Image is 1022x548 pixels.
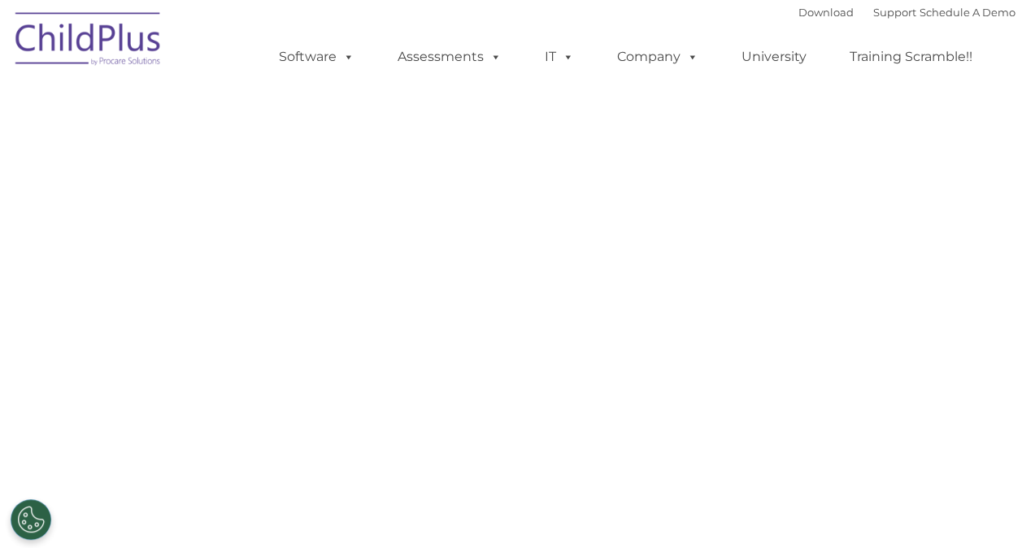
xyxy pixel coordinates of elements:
a: Training Scramble!! [833,41,989,73]
a: Software [263,41,371,73]
a: IT [528,41,590,73]
a: Company [601,41,715,73]
font: | [798,6,1015,19]
a: Assessments [381,41,518,73]
button: Cookies Settings [11,499,51,540]
img: ChildPlus by Procare Solutions [7,1,170,82]
a: Download [798,6,854,19]
a: University [725,41,823,73]
a: Support [873,6,916,19]
a: Schedule A Demo [920,6,1015,19]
